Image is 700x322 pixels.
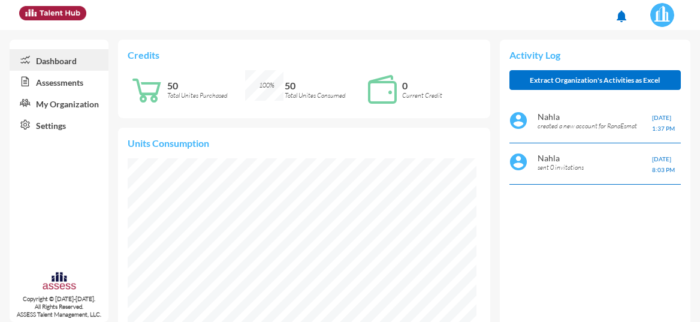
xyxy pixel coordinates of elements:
a: Settings [10,114,108,136]
p: Copyright © [DATE]-[DATE]. All Rights Reserved. ASSESS Talent Management, LLC. [10,295,108,318]
p: Activity Log [509,49,681,61]
p: Nahla [538,112,652,122]
a: Dashboard [10,49,108,71]
span: [DATE] 8:03 PM [652,155,675,173]
span: 100% [259,81,274,89]
p: Total Unites Consumed [285,91,363,100]
span: [DATE] 1:37 PM [652,114,675,132]
a: My Organization [10,92,108,114]
a: Assessments [10,71,108,92]
p: 50 [167,80,246,91]
mat-icon: notifications [614,9,629,23]
p: Current Credit [402,91,481,100]
img: default%20profile%20image.svg [509,153,527,171]
p: Credits [128,49,480,61]
button: Extract Organization's Activities as Excel [509,70,681,90]
p: Units Consumption [128,137,480,149]
p: 50 [285,80,363,91]
img: default%20profile%20image.svg [509,112,527,130]
img: assesscompany-logo.png [42,271,77,293]
p: Nahla [538,153,652,163]
p: Total Unites Purchased [167,91,246,100]
p: sent 0 invitations [538,163,652,171]
p: 0 [402,80,481,91]
p: created a new account for RanaEsmat [538,122,652,130]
